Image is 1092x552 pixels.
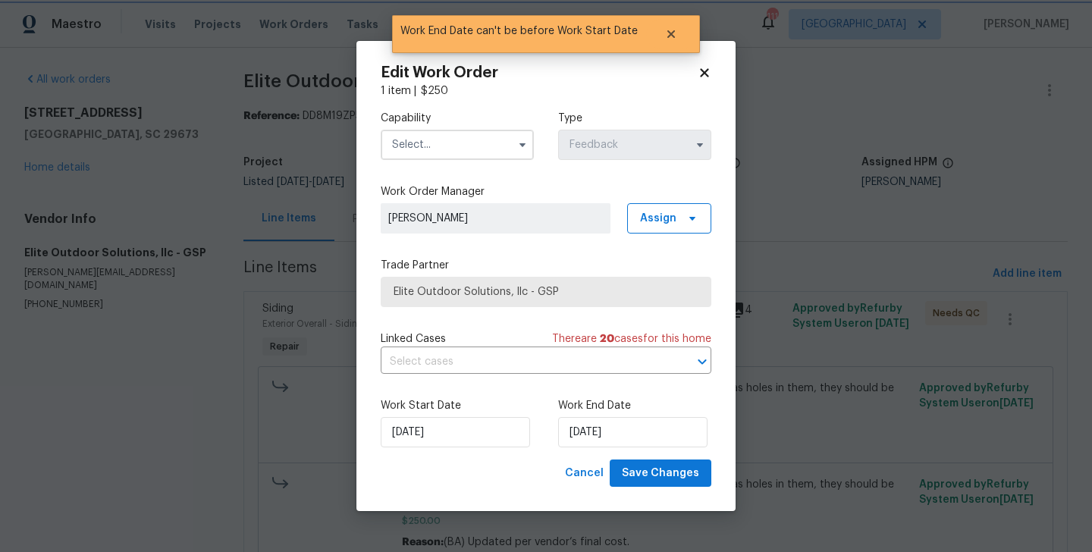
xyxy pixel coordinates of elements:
[640,211,676,226] span: Assign
[421,86,448,96] span: $ 250
[558,130,711,160] input: Select...
[392,15,646,47] span: Work End Date can't be before Work Start Date
[646,19,696,49] button: Close
[381,65,698,80] h2: Edit Work Order
[381,331,446,347] span: Linked Cases
[600,334,614,344] span: 20
[610,459,711,488] button: Save Changes
[559,459,610,488] button: Cancel
[558,417,708,447] input: M/D/YYYY
[565,464,604,483] span: Cancel
[558,398,711,413] label: Work End Date
[394,284,698,300] span: Elite Outdoor Solutions, llc - GSP
[381,130,534,160] input: Select...
[388,211,603,226] span: [PERSON_NAME]
[691,136,709,154] button: Show options
[692,351,713,372] button: Open
[381,398,534,413] label: Work Start Date
[381,258,711,273] label: Trade Partner
[381,417,530,447] input: M/D/YYYY
[381,83,711,99] div: 1 item |
[513,136,532,154] button: Show options
[552,331,711,347] span: There are case s for this home
[381,184,711,199] label: Work Order Manager
[381,350,669,374] input: Select cases
[558,111,711,126] label: Type
[381,111,534,126] label: Capability
[622,464,699,483] span: Save Changes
